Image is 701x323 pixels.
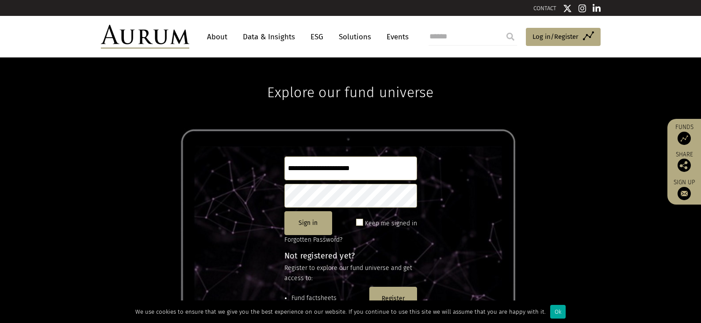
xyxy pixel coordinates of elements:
img: Twitter icon [563,4,572,13]
span: Log in/Register [532,31,578,42]
img: Linkedin icon [593,4,601,13]
h4: Not registered yet? [284,252,417,260]
a: Sign up [672,179,697,200]
a: CONTACT [533,5,556,11]
div: Ok [550,305,566,319]
a: Log in/Register [526,28,601,46]
p: Register to explore our fund universe and get access to: [284,263,417,283]
button: Register [369,287,417,311]
button: Sign in [284,211,332,235]
label: Keep me signed in [365,218,417,229]
a: Funds [672,123,697,145]
a: About [203,29,232,45]
img: Share this post [678,159,691,172]
img: Sign up to our newsletter [678,187,691,200]
h1: Explore our fund universe [267,57,433,101]
img: Instagram icon [578,4,586,13]
a: Events [382,29,409,45]
img: Aurum [101,25,189,49]
li: Fund factsheets [291,293,366,303]
a: Solutions [334,29,375,45]
img: Access Funds [678,132,691,145]
input: Submit [502,28,519,46]
a: Data & Insights [238,29,299,45]
a: ESG [306,29,328,45]
div: Share [672,152,697,172]
a: Forgotten Password? [284,236,342,243]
